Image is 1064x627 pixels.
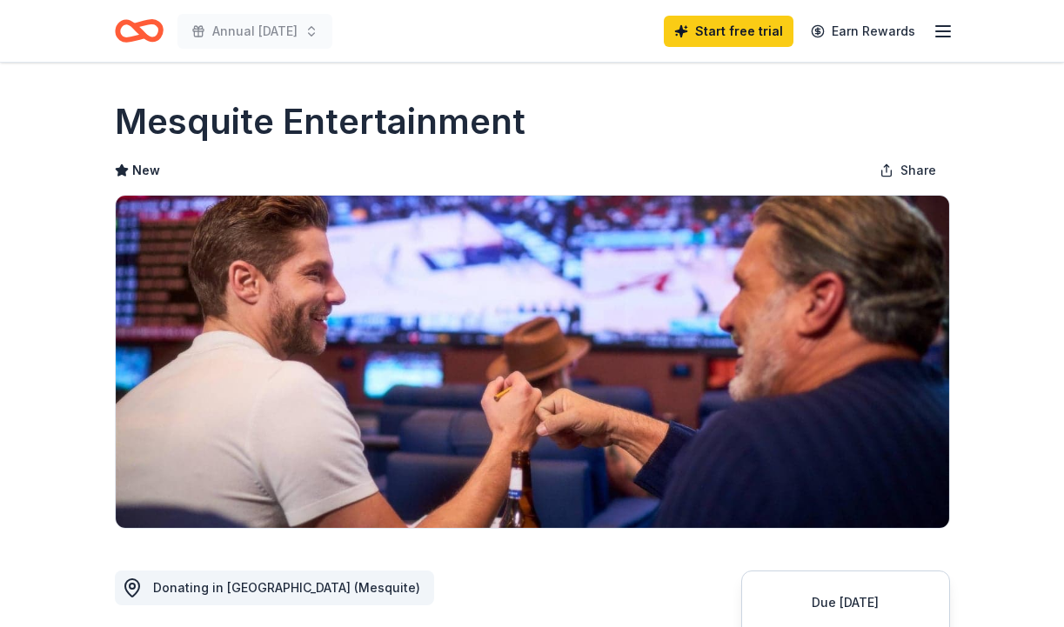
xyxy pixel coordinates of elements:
button: Annual [DATE] [177,14,332,49]
h1: Mesquite Entertainment [115,97,525,146]
span: Annual [DATE] [212,21,298,42]
a: Home [115,10,164,51]
span: New [132,160,160,181]
button: Share [866,153,950,188]
span: Share [900,160,936,181]
img: Image for Mesquite Entertainment [116,196,949,528]
div: Due [DATE] [763,592,928,613]
a: Earn Rewards [800,16,926,47]
a: Start free trial [664,16,793,47]
span: Donating in [GEOGRAPHIC_DATA] (Mesquite) [153,580,420,595]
